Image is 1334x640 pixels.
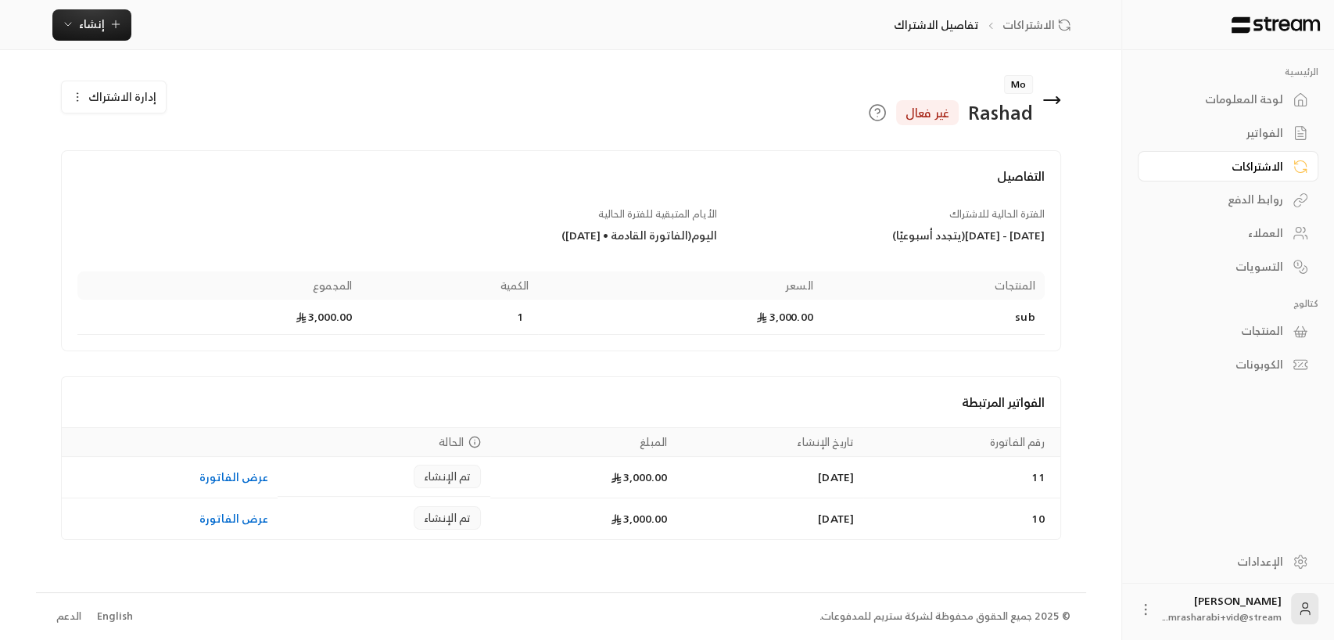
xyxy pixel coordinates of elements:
[863,457,1060,498] td: 11
[424,469,471,484] span: تم الإنشاء
[1138,218,1318,249] a: العملاء
[819,609,1070,624] div: © 2025 جميع الحقوق محفوظة لشركة ستريم للمدفوعات.
[52,9,131,41] button: إنشاء
[1157,159,1283,174] div: الاشتراكات
[1157,323,1283,339] div: المنتجات
[404,228,716,243] div: اليوم ( الفاتورة القادمة • [DATE] )
[676,457,863,498] td: [DATE]
[894,17,979,33] p: تفاصيل الاشتراك
[1138,316,1318,347] a: المنتجات
[1157,357,1283,372] div: الكوبونات
[732,228,1044,243] div: [DATE] - [DATE] ( يتجدد أسبوعيًا )
[863,498,1060,539] td: 10
[598,205,717,223] span: الأيام المتبقية للفترة الحالية
[77,271,1045,335] table: Products
[1138,350,1318,380] a: الكوبونات
[77,167,1045,201] h4: التفاصيل
[1163,593,1282,624] div: [PERSON_NAME]
[823,300,1045,335] td: sub
[490,457,676,498] td: 3,000.00
[1138,151,1318,182] a: الاشتراكات
[62,427,1060,539] table: Payments
[77,300,362,335] td: 3,000.00
[1157,125,1283,141] div: الفواتير
[1157,554,1283,570] div: الإعدادات
[88,87,156,106] span: إدارة الاشتراك
[1230,16,1321,34] img: Logo
[62,81,166,113] button: إدارة الاشتراك
[1138,251,1318,282] a: التسويات
[1138,297,1318,310] p: كتالوج
[79,14,105,34] span: إنشاء
[424,510,471,526] span: تم الإنشاء
[1157,192,1283,207] div: روابط الدفع
[968,100,1033,125] div: Rashad
[1157,92,1283,107] div: لوحة المعلومات
[676,428,863,457] th: تاريخ الإنشاء
[97,609,133,624] div: English
[1004,75,1033,94] span: Mo
[199,467,268,487] a: عرض الفاتورة
[949,205,1045,223] span: الفترة الحالية للاشتراك
[52,602,87,631] a: الدعم
[1138,546,1318,577] a: الإعدادات
[490,428,676,457] th: المبلغ
[513,309,529,325] span: 1
[77,393,1045,412] h4: الفواتير المرتبطة
[77,271,362,300] th: المجموع
[439,432,464,451] span: الحالة
[863,428,1060,457] th: رقم الفاتورة
[1157,225,1283,241] div: العملاء
[1138,84,1318,115] a: لوحة المعلومات
[1157,259,1283,275] div: التسويات
[538,300,823,335] td: 3,000.00
[1138,66,1318,78] p: الرئيسية
[361,271,538,300] th: الكمية
[676,498,863,539] td: [DATE]
[894,17,1077,33] nav: breadcrumb
[538,271,823,300] th: السعر
[1138,118,1318,149] a: الفواتير
[823,271,1045,300] th: المنتجات
[905,103,949,122] span: غير فعال
[490,498,676,539] td: 3,000.00
[1163,609,1282,625] span: mrasharabi+vid@stream...
[199,509,268,528] a: عرض الفاتورة
[1138,185,1318,215] a: روابط الدفع
[1002,17,1077,33] a: الاشتراكات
